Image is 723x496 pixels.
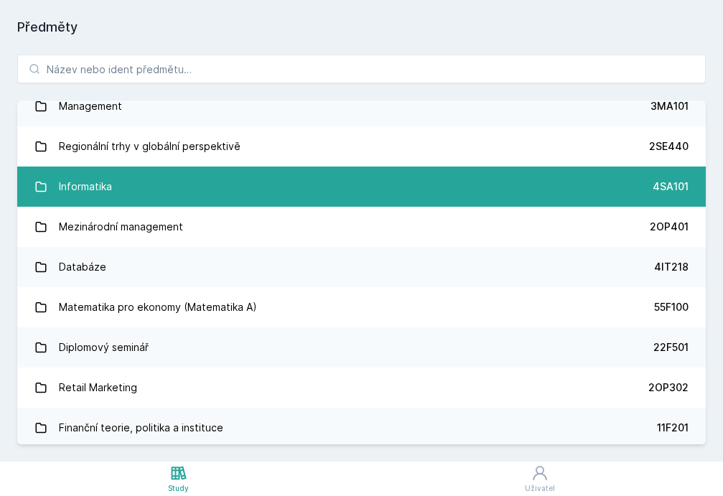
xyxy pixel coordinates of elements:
div: 2OP401 [650,220,689,234]
div: Diplomový seminář [59,333,149,362]
h1: Předměty [17,17,706,37]
a: Databáze 4IT218 [17,247,706,287]
div: Management [59,92,122,121]
div: Regionální trhy v globální perspektivě [59,132,241,161]
a: Retail Marketing 2OP302 [17,368,706,408]
div: 4SA101 [653,179,689,194]
a: Matematika pro ekonomy (Matematika A) 55F100 [17,287,706,327]
div: 4IT218 [654,260,689,274]
div: 3MA101 [650,99,689,113]
div: Study [168,483,189,494]
div: Databáze [59,253,106,281]
a: Management 3MA101 [17,86,706,126]
a: Finanční teorie, politika a instituce 11F201 [17,408,706,448]
div: 11F201 [657,421,689,435]
div: 2SE440 [649,139,689,154]
a: Regionální trhy v globální perspektivě 2SE440 [17,126,706,167]
div: Informatika [59,172,112,201]
div: 55F100 [654,300,689,314]
div: Retail Marketing [59,373,137,402]
div: Matematika pro ekonomy (Matematika A) [59,293,257,322]
a: Informatika 4SA101 [17,167,706,207]
div: Uživatel [525,483,555,494]
div: Finanční teorie, politika a instituce [59,413,223,442]
div: 22F501 [653,340,689,355]
div: Mezinárodní management [59,212,183,241]
a: Uživatel [357,462,723,496]
div: 2OP302 [648,380,689,395]
a: Diplomový seminář 22F501 [17,327,706,368]
a: Mezinárodní management 2OP401 [17,207,706,247]
input: Název nebo ident předmětu… [17,55,706,83]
